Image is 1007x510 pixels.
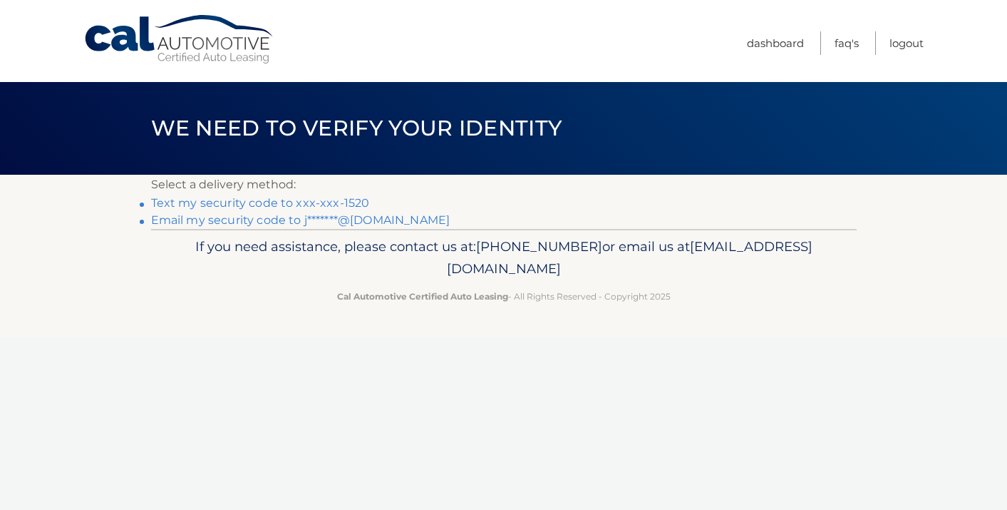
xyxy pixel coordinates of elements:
[747,31,804,55] a: Dashboard
[151,213,450,227] a: Email my security code to j*******@[DOMAIN_NAME]
[151,196,370,210] a: Text my security code to xxx-xxx-1520
[151,115,562,141] span: We need to verify your identity
[160,235,847,281] p: If you need assistance, please contact us at: or email us at
[337,291,508,302] strong: Cal Automotive Certified Auto Leasing
[83,14,276,65] a: Cal Automotive
[835,31,859,55] a: FAQ's
[160,289,847,304] p: - All Rights Reserved - Copyright 2025
[151,175,857,195] p: Select a delivery method:
[889,31,924,55] a: Logout
[476,238,602,255] span: [PHONE_NUMBER]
